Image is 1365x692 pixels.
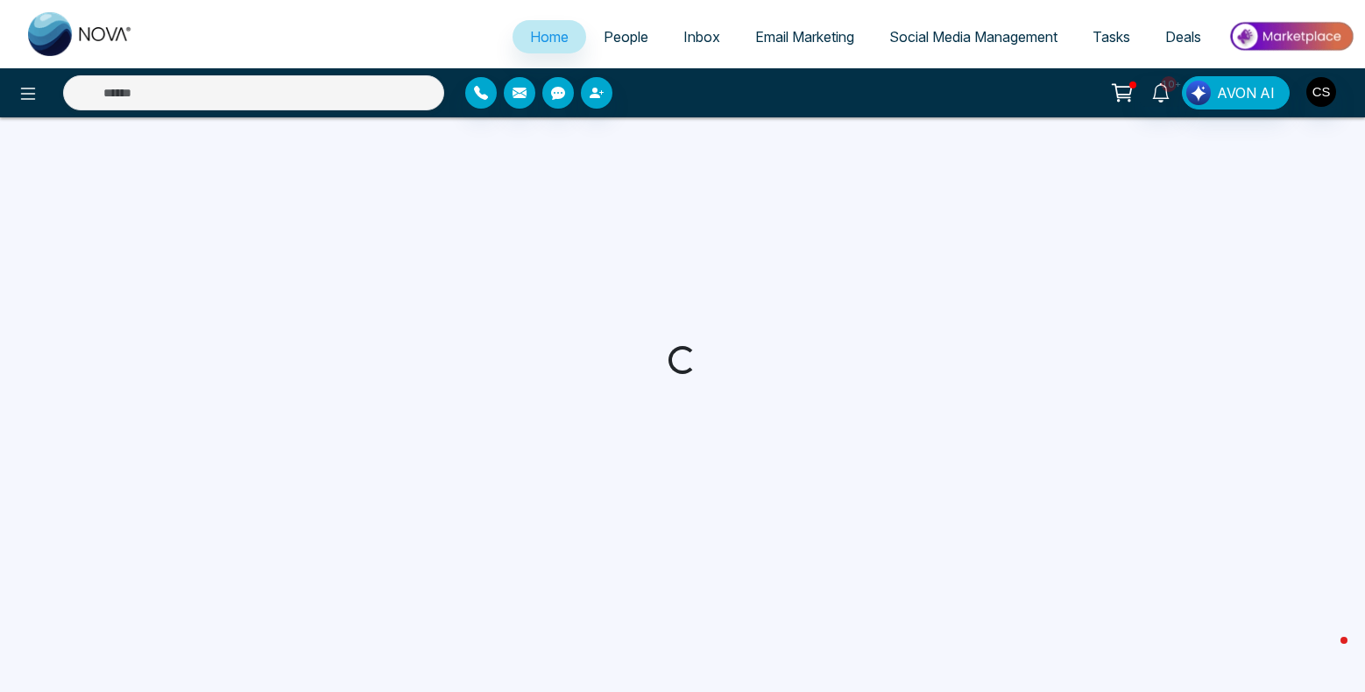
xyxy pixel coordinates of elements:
[513,20,586,53] a: Home
[1306,77,1336,107] img: User Avatar
[1093,28,1130,46] span: Tasks
[683,28,720,46] span: Inbox
[1227,17,1354,56] img: Market-place.gif
[755,28,854,46] span: Email Marketing
[1217,82,1275,103] span: AVON AI
[889,28,1057,46] span: Social Media Management
[1182,76,1290,109] button: AVON AI
[28,12,133,56] img: Nova CRM Logo
[872,20,1075,53] a: Social Media Management
[1148,20,1219,53] a: Deals
[1305,632,1347,674] iframe: Intercom live chat
[1165,28,1201,46] span: Deals
[666,20,738,53] a: Inbox
[1075,20,1148,53] a: Tasks
[586,20,666,53] a: People
[1161,76,1177,92] span: 10+
[604,28,648,46] span: People
[738,20,872,53] a: Email Marketing
[1186,81,1211,105] img: Lead Flow
[1140,76,1182,107] a: 10+
[530,28,569,46] span: Home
